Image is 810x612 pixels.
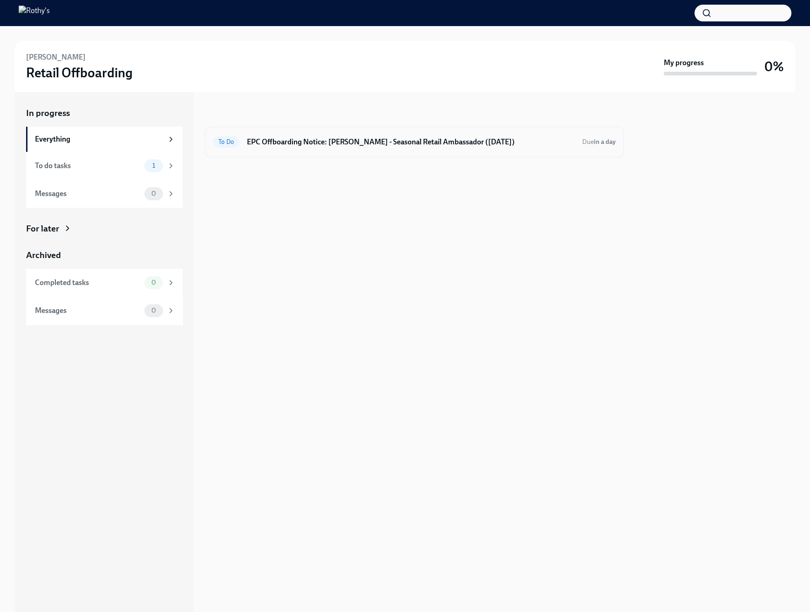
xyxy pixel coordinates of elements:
a: Everything [26,127,183,152]
h3: Retail Offboarding [26,64,133,81]
div: For later [26,223,59,235]
span: To Do [213,138,239,145]
span: 1 [147,162,161,169]
span: October 7th, 2025 09:00 [582,137,616,146]
span: 0 [146,307,162,314]
a: Messages0 [26,297,183,325]
a: Messages0 [26,180,183,208]
h3: 0% [764,58,784,75]
span: Due [582,138,616,146]
h6: [PERSON_NAME] [26,52,86,62]
div: In progress [205,107,249,119]
h6: EPC Offboarding Notice: [PERSON_NAME] - Seasonal Retail Ambassador ([DATE]) [247,137,575,147]
div: Completed tasks [35,278,141,288]
div: Messages [35,306,141,316]
div: Messages [35,189,141,199]
div: To do tasks [35,161,141,171]
strong: My progress [664,58,704,68]
span: 0 [146,190,162,197]
img: Rothy's [19,6,50,20]
a: In progress [26,107,183,119]
strong: in a day [594,138,616,146]
a: Completed tasks0 [26,269,183,297]
a: For later [26,223,183,235]
div: Everything [35,134,163,144]
a: To DoEPC Offboarding Notice: [PERSON_NAME] - Seasonal Retail Ambassador ([DATE])Duein a day [213,135,616,150]
span: 0 [146,279,162,286]
a: To do tasks1 [26,152,183,180]
a: Archived [26,249,183,261]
